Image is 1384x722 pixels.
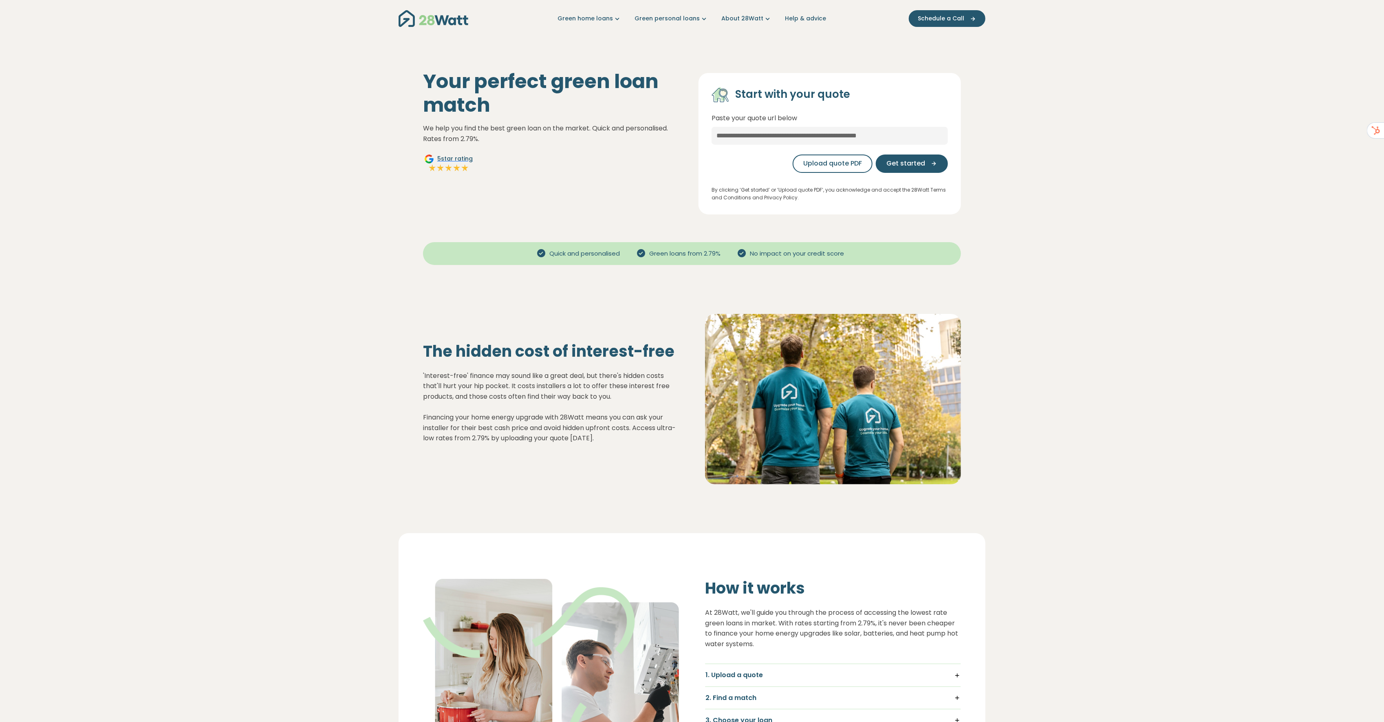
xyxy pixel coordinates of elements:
p: Paste your quote url below [712,113,948,124]
button: Schedule a Call [909,10,985,27]
a: Help & advice [785,14,826,23]
img: 28Watt [399,10,468,27]
img: Solar panel installation on a residential roof [705,314,961,484]
span: Get started [886,159,925,168]
p: We help you find the best green loan on the market. Quick and personalised. Rates from 2.79%. [423,123,685,144]
img: Full star [461,164,469,172]
h2: How it works [705,579,961,598]
h5: 2. Find a match [705,693,961,702]
img: Google [424,154,434,164]
button: Upload quote PDF [793,155,873,173]
a: About 28Watt [721,14,772,23]
img: Full star [453,164,461,172]
a: Green home loans [558,14,621,23]
h5: 1. Upload a quote [705,671,961,680]
button: Get started [876,155,948,173]
span: Schedule a Call [918,14,964,23]
h2: The hidden cost of interest-free [423,342,679,361]
span: No impact on your credit score [747,249,848,258]
p: 'Interest-free' finance may sound like a great deal, but there's hidden costs that'll hurt your h... [423,371,679,444]
span: 5 star rating [437,155,473,163]
span: Quick and personalised [547,249,624,258]
h4: Start with your quote [735,88,850,102]
p: At 28Watt, we'll guide you through the process of accessing the lowest rate green loans in market... [705,607,961,649]
a: Google5star ratingFull starFull starFull starFull starFull star [423,154,474,174]
img: Full star [445,164,453,172]
span: Upload quote PDF [803,159,862,168]
p: By clicking ‘Get started’ or ‘Upload quote PDF’, you acknowledge and accept the 28Watt Terms and ... [712,186,948,201]
a: Green personal loans [635,14,708,23]
img: Full star [436,164,445,172]
h1: Your perfect green loan match [423,70,685,117]
iframe: Chat Widget [1343,683,1384,722]
img: Full star [428,164,436,172]
span: Green loans from 2.79% [646,249,724,258]
nav: Main navigation [399,8,985,29]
